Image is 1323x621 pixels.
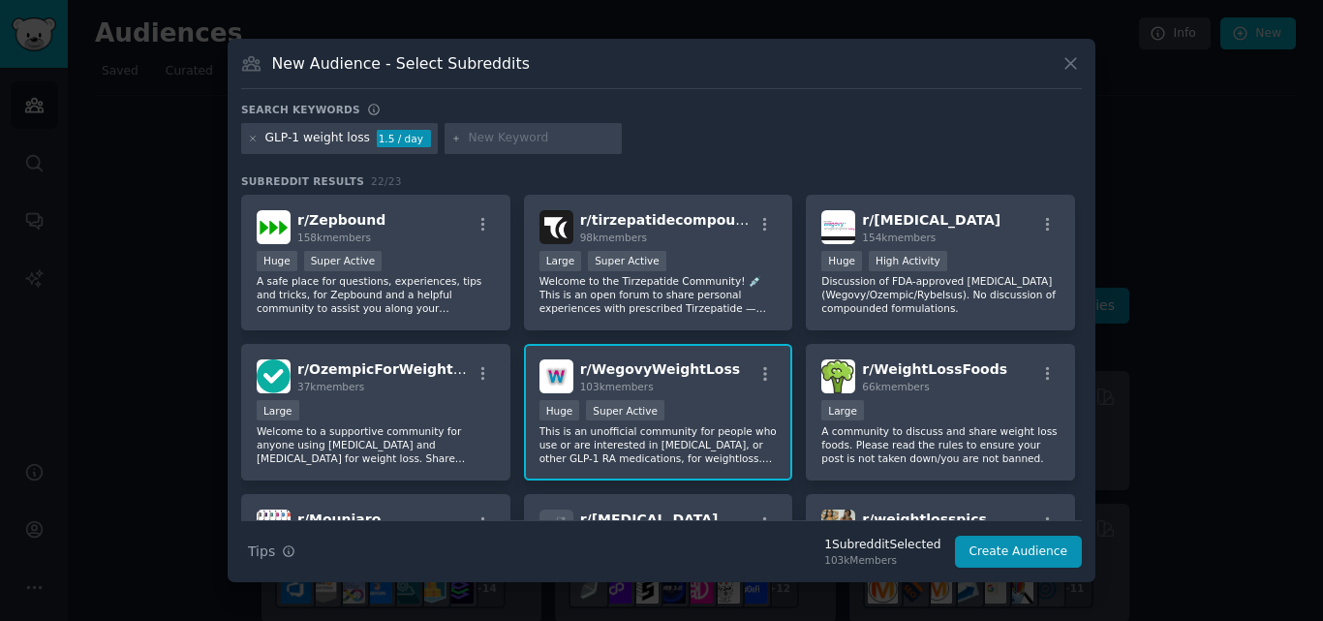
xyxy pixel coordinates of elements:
[297,232,371,243] span: 158k members
[869,251,947,271] div: High Activity
[539,274,778,315] p: Welcome to the Tirzepatide Community! 💉 This is an open forum to share personal experiences with ...
[821,359,855,393] img: WeightLossFoods
[580,512,719,527] span: r/ [MEDICAL_DATA]
[257,424,495,465] p: Welcome to a supportive community for anyone using [MEDICAL_DATA] and [MEDICAL_DATA] for weight l...
[297,381,364,392] span: 37k members
[580,381,654,392] span: 103k members
[580,361,740,377] span: r/ WegovyWeightLoss
[821,274,1060,315] p: Discussion of FDA-approved [MEDICAL_DATA] (Wegovy/Ozempic/Rybelsus). No discussion of compounded ...
[539,400,580,420] div: Huge
[821,210,855,244] img: Semaglutide
[821,424,1060,465] p: A community to discuss and share weight loss foods. Please read the rules to ensure your post is ...
[297,212,385,228] span: r/ Zepbound
[297,512,381,527] span: r/ Mounjaro
[821,510,855,543] img: weightlosspics
[248,542,275,562] span: Tips
[257,359,291,393] img: OzempicForWeightLoss
[824,553,940,567] div: 103k Members
[377,130,431,147] div: 1.5 / day
[539,210,573,244] img: tirzepatidecompound
[539,424,778,465] p: This is an unofficial community for people who use or are interested in [MEDICAL_DATA], or other ...
[257,274,495,315] p: A safe place for questions, experiences, tips and tricks, for Zepbound and a helpful community to...
[241,174,364,188] span: Subreddit Results
[588,251,666,271] div: Super Active
[821,400,864,420] div: Large
[580,212,755,228] span: r/ tirzepatidecompound
[371,175,402,187] span: 22 / 23
[257,251,297,271] div: Huge
[257,510,291,543] img: Mounjaro
[265,130,370,147] div: GLP-1 weight loss
[539,251,582,271] div: Large
[241,103,360,116] h3: Search keywords
[580,232,647,243] span: 98k members
[304,251,383,271] div: Super Active
[862,512,986,527] span: r/ weightlosspics
[862,232,936,243] span: 154k members
[824,537,940,554] div: 1 Subreddit Selected
[862,381,929,392] span: 66k members
[257,210,291,244] img: Zepbound
[862,361,1007,377] span: r/ WeightLossFoods
[257,400,299,420] div: Large
[586,400,664,420] div: Super Active
[821,251,862,271] div: Huge
[468,130,615,147] input: New Keyword
[862,212,1000,228] span: r/ [MEDICAL_DATA]
[955,536,1083,569] button: Create Audience
[539,359,573,393] img: WegovyWeightLoss
[297,361,487,377] span: r/ OzempicForWeightLoss
[272,53,530,74] h3: New Audience - Select Subreddits
[241,535,302,569] button: Tips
